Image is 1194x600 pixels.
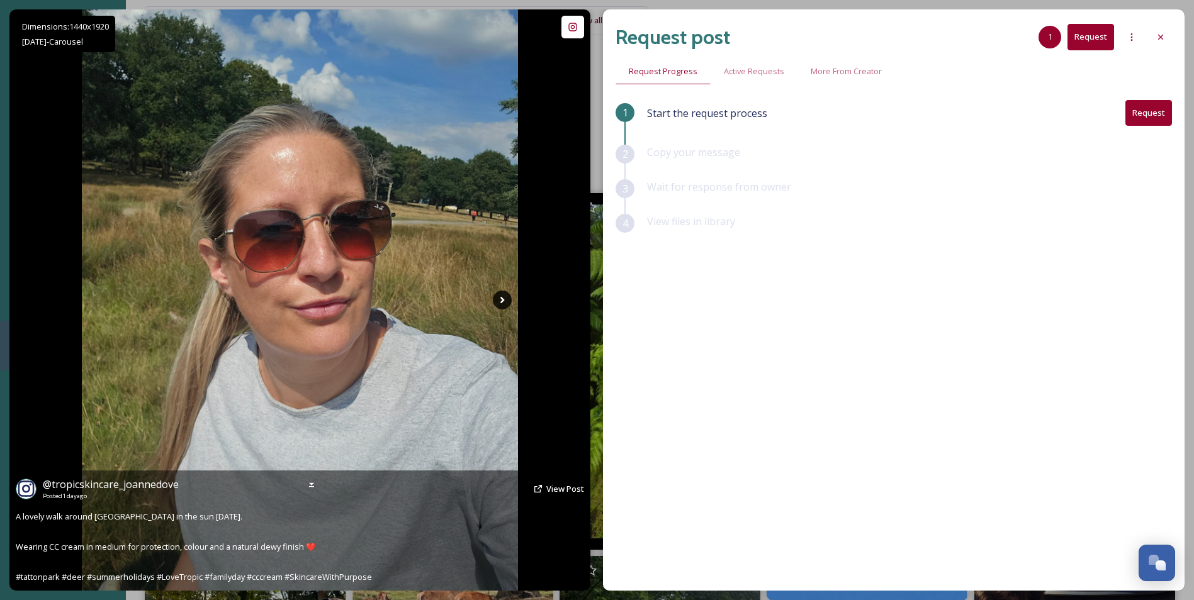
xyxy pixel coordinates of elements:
span: @ tropicskincare_joannedove [43,477,179,491]
span: Active Requests [724,65,784,77]
span: Request Progress [629,65,697,77]
span: Wait for response from owner [647,180,791,194]
span: Dimensions: 1440 x 1920 [22,21,109,32]
h2: Request post [616,22,730,52]
span: 4 [622,216,628,231]
span: Copy your message [647,145,740,159]
a: View Post [546,483,584,495]
span: Start the request process [647,106,767,121]
span: View files in library [647,214,735,228]
span: [DATE] - Carousel [22,36,83,47]
span: A lovely walk around [GEOGRAPHIC_DATA] in the sun [DATE]. Wearing CC cream in medium for protecti... [16,511,372,582]
a: @tropicskincare_joannedove [43,477,179,492]
span: 2 [622,147,628,162]
button: Request [1125,100,1172,126]
span: 1 [622,105,628,120]
button: Request [1067,24,1114,50]
span: More From Creator [811,65,882,77]
span: 3 [622,181,628,196]
button: Open Chat [1139,545,1175,581]
span: 1 [1048,31,1052,43]
img: A lovely walk around Tatton Park in the sun today. Wearing CC cream in medium for protection, col... [82,9,518,591]
span: Posted 1 day ago [43,492,179,501]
